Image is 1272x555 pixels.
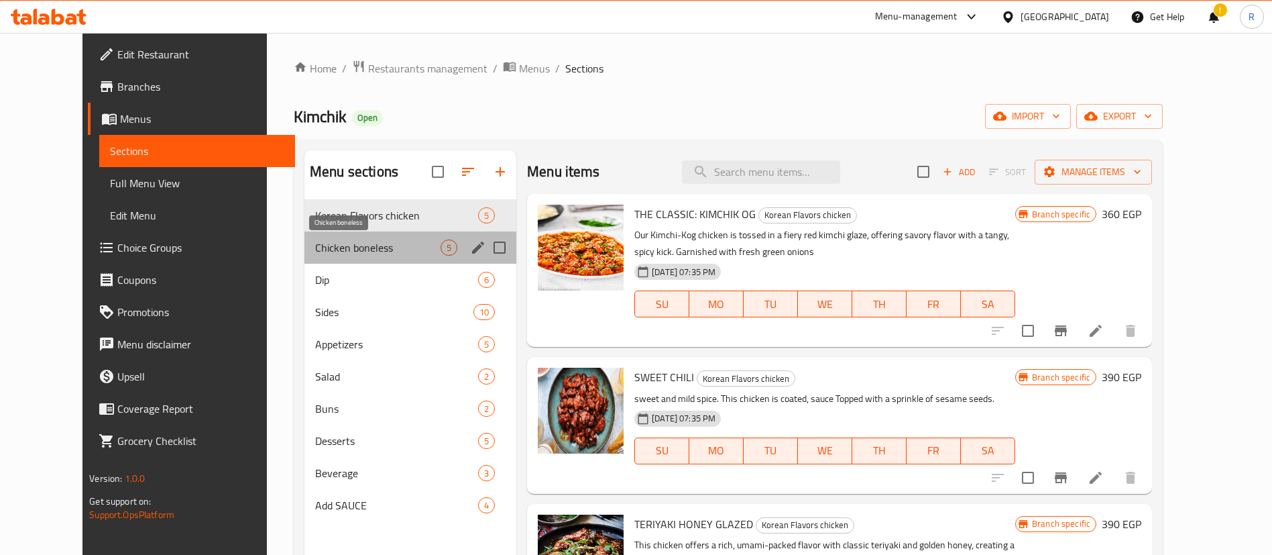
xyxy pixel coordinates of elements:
button: MO [689,291,744,317]
div: items [478,368,495,385]
span: 4 [479,499,494,512]
div: Korean Flavors chicken5 [304,199,516,232]
p: Our Kimchi-Kog chicken is tossed in a fiery red kimchi glaze, offering savory flavor with a tangy... [634,227,1015,260]
span: Upsell [117,368,284,385]
h2: Menu items [527,162,600,182]
span: Sections [565,60,603,77]
span: Menus [519,60,550,77]
span: MO [695,295,738,314]
div: Sides10 [304,296,516,328]
span: Select all sections [424,158,452,186]
li: / [342,60,347,77]
span: Buns [315,401,478,417]
p: sweet and mild spice. This chicken is coated, sauce Topped with a sprinkle of sesame seeds. [634,391,1015,407]
span: Choice Groups [117,240,284,256]
span: Get support on: [89,493,151,510]
span: Manage items [1045,164,1141,181]
span: Menus [120,111,284,127]
a: Grocery Checklist [88,425,295,457]
span: Coupons [117,272,284,288]
li: / [493,60,498,77]
span: Branch specific [1027,208,1096,221]
div: Desserts5 [304,425,516,457]
input: search [682,160,840,184]
span: Korean Flavors chicken [315,207,478,223]
span: Coverage Report [117,401,284,417]
span: Appetizers [315,336,478,352]
div: Sides [315,304,473,320]
img: SWEET CHILI [538,368,624,454]
span: Edit Restaurant [117,46,284,62]
span: Chicken boneless [315,240,441,256]
button: SU [634,291,689,317]
span: Beverage [315,465,478,481]
div: items [478,497,495,513]
a: Edit menu item [1088,470,1104,486]
a: Coupons [88,264,295,296]
div: Open [352,110,383,126]
div: items [478,465,495,481]
span: FR [912,295,956,314]
button: SA [961,438,1015,464]
span: TH [858,441,901,460]
div: Korean Flavors chicken [756,517,854,534]
button: SA [961,291,1015,317]
button: TU [744,291,798,317]
button: TU [744,438,798,464]
span: Branch specific [1027,517,1096,530]
div: Korean Flavors chicken [697,370,795,387]
a: Menus [88,103,295,135]
a: Restaurants management [352,60,487,77]
a: Sections [99,135,295,167]
a: Edit Menu [99,199,295,232]
span: Select to update [1014,464,1042,492]
span: TU [749,441,793,460]
div: Menu-management [875,9,958,25]
span: TH [858,295,901,314]
button: FR [907,291,961,317]
span: Branches [117,79,284,95]
span: THE CLASSIC: KIMCHIK OG [634,204,756,224]
span: export [1087,108,1152,125]
div: Chicken boneless5edit [304,232,516,264]
span: Kimchik [294,101,347,132]
button: TH [852,438,907,464]
span: 5 [479,209,494,222]
button: Branch-specific-item [1045,315,1077,347]
button: FR [907,438,961,464]
button: Branch-specific-item [1045,462,1077,494]
div: items [478,401,495,417]
span: 5 [479,435,494,448]
a: Promotions [88,296,295,328]
span: MO [695,441,738,460]
span: Open [352,112,383,123]
span: 1.0.0 [124,470,145,487]
div: items [478,207,495,223]
div: items [478,433,495,449]
span: Add item [937,162,980,183]
span: Add SAUCE [315,497,478,513]
span: Korean Flavors chicken [759,207,856,223]
span: 2 [479,370,494,383]
span: Version: [89,470,122,487]
a: Home [294,60,337,77]
button: Add section [484,156,516,188]
button: WE [798,291,852,317]
div: Dip6 [304,264,516,296]
span: Restaurants management [368,60,487,77]
span: WE [803,295,847,314]
img: THE CLASSIC: KIMCHIK OG [538,205,624,291]
span: [DATE] 07:35 PM [646,266,721,279]
span: import [996,108,1060,125]
span: Desserts [315,433,478,449]
div: Buns2 [304,393,516,425]
span: [DATE] 07:35 PM [646,412,721,425]
a: Menus [503,60,550,77]
span: Promotions [117,304,284,320]
a: Full Menu View [99,167,295,199]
